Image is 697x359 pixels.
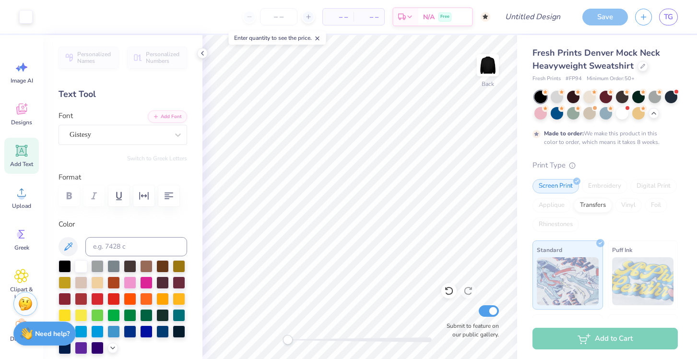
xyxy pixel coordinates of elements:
[532,160,678,171] div: Print Type
[127,47,187,69] button: Personalized Numbers
[532,179,579,193] div: Screen Print
[497,7,568,26] input: Untitled Design
[664,12,673,23] span: TG
[283,335,293,345] div: Accessibility label
[329,12,348,22] span: – –
[59,88,187,101] div: Text Tool
[587,75,635,83] span: Minimum Order: 50 +
[482,80,494,88] div: Back
[532,75,561,83] span: Fresh Prints
[423,12,435,22] span: N/A
[537,257,599,305] img: Standard
[659,9,678,25] a: TG
[6,286,37,301] span: Clipart & logos
[229,31,326,45] div: Enter quantity to see the price.
[148,110,187,123] button: Add Font
[441,322,499,339] label: Submit to feature on our public gallery.
[544,130,584,137] strong: Made to order:
[532,217,579,232] div: Rhinestones
[582,179,627,193] div: Embroidery
[59,47,118,69] button: Personalized Names
[537,245,562,255] span: Standard
[11,119,32,126] span: Designs
[440,13,449,20] span: Free
[615,198,642,213] div: Vinyl
[35,329,70,338] strong: Need help?
[566,75,582,83] span: # FP94
[59,172,187,183] label: Format
[630,179,677,193] div: Digital Print
[612,245,632,255] span: Puff Ink
[77,51,113,64] span: Personalized Names
[11,77,33,84] span: Image AI
[645,198,667,213] div: Foil
[359,12,378,22] span: – –
[260,8,297,25] input: – –
[532,198,571,213] div: Applique
[85,237,187,256] input: e.g. 7428 c
[544,129,662,146] div: We make this product in this color to order, which means it takes 8 weeks.
[574,198,612,213] div: Transfers
[10,160,33,168] span: Add Text
[532,47,660,72] span: Fresh Prints Denver Mock Neck Heavyweight Sweatshirt
[59,110,73,121] label: Font
[478,56,497,75] img: Back
[14,244,29,251] span: Greek
[12,202,31,210] span: Upload
[612,257,674,305] img: Puff Ink
[10,335,33,343] span: Decorate
[146,51,181,64] span: Personalized Numbers
[59,219,187,230] label: Color
[127,155,187,162] button: Switch to Greek Letters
